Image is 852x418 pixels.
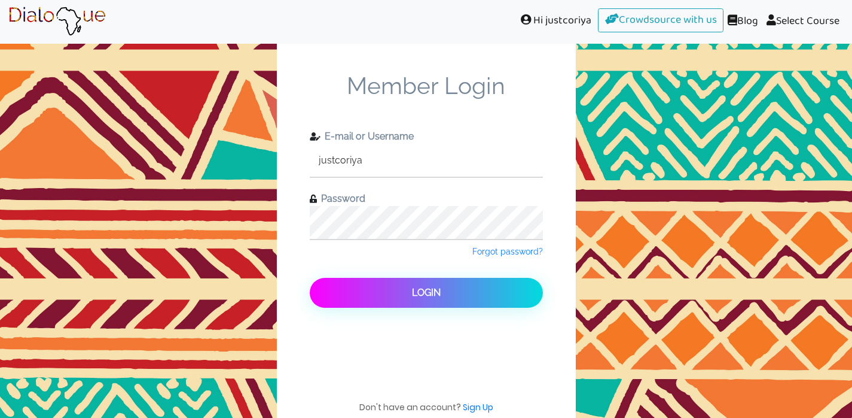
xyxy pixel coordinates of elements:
[723,8,762,35] a: Blog
[463,401,493,413] a: Sign Up
[317,193,365,204] span: Password
[310,144,543,177] input: Enter e-mail or username
[472,247,543,256] span: Forgot password?
[310,278,543,308] button: Login
[512,8,598,33] span: Hi justcoriya
[320,131,414,142] span: E-mail or Username
[472,246,543,258] a: Forgot password?
[8,7,106,37] img: Brand
[310,72,543,129] span: Member Login
[412,287,441,298] span: Login
[762,8,844,35] a: Select Course
[598,8,723,32] a: Crowdsource with us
